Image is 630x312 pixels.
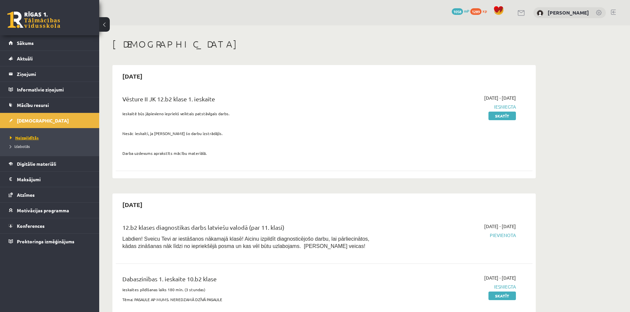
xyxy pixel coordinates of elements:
a: Motivācijas programma [9,203,91,218]
span: Iesniegta [391,283,516,290]
a: [PERSON_NAME] [548,9,589,16]
span: mP [464,8,469,14]
div: 12.b2 klases diagnostikas darbs latviešu valodā (par 11. klasi) [122,223,381,235]
a: Skatīt [488,112,516,120]
span: Iesniegta [391,103,516,110]
p: Ieskaites pildīšanas laiks 180 min. (3 stundas) [122,287,381,293]
a: Neizpildītās [10,135,93,141]
a: Skatīt [488,292,516,300]
legend: Ziņojumi [17,66,91,82]
span: Labdien! Sveicu Tevi ar iestāšanos nākamajā klasē! Aicinu izpildīt diagnosticējošo darbu, lai pār... [122,236,369,249]
a: Aktuāli [9,51,91,66]
h1: [DEMOGRAPHIC_DATA] [112,39,536,50]
a: Proktoringa izmēģinājums [9,234,91,249]
a: 1058 mP [452,8,469,14]
span: [DATE] - [DATE] [484,274,516,281]
h2: [DATE] [116,68,149,84]
span: Aktuāli [17,55,33,61]
legend: Informatīvie ziņojumi [17,82,91,97]
span: Motivācijas programma [17,207,69,213]
span: Mācību resursi [17,102,49,108]
a: Ziņojumi [9,66,91,82]
span: Pievienota [391,232,516,239]
a: [DEMOGRAPHIC_DATA] [9,113,91,128]
span: [DEMOGRAPHIC_DATA] [17,118,69,123]
span: Digitālie materiāli [17,161,56,167]
a: Sākums [9,35,91,51]
a: Atzīmes [9,187,91,202]
span: xp [483,8,487,14]
a: Izlabotās [10,143,93,149]
div: Vēsture II JK 12.b2 klase 1. ieskaite [122,94,381,107]
span: Izlabotās [10,144,30,149]
span: [DATE] - [DATE] [484,223,516,230]
span: Konferences [17,223,45,229]
p: Tēma: PASAULE AP MUMS. NEREDZAMĀ DZĪVĀ PASAULE [122,296,381,302]
a: Maksājumi [9,172,91,187]
span: 1058 [452,8,463,15]
a: Rīgas 1. Tālmācības vidusskola [7,12,60,28]
span: Sākums [17,40,34,46]
a: Konferences [9,218,91,233]
a: Informatīvie ziņojumi [9,82,91,97]
span: Proktoringa izmēģinājums [17,238,74,244]
p: Darba uzdevums aprakstīts mācību materiālā. [122,150,381,156]
img: Ernests Muška [537,10,543,17]
span: Atzīmes [17,192,35,198]
span: Neizpildītās [10,135,39,140]
a: Digitālie materiāli [9,156,91,171]
span: [DATE] - [DATE] [484,94,516,101]
span: 1289 [470,8,482,15]
a: 1289 xp [470,8,490,14]
p: Nesāc ieskaiti, ja [PERSON_NAME] šo darbu izstrādājis. [122,130,381,136]
div: Dabaszinības 1. ieskaite 10.b2 klase [122,274,381,287]
legend: Maksājumi [17,172,91,187]
p: Ieskaitē būs jāpievieno iepriekš veiktais patstāvīgais darbs. [122,111,381,117]
h2: [DATE] [116,197,149,212]
a: Mācību resursi [9,97,91,113]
